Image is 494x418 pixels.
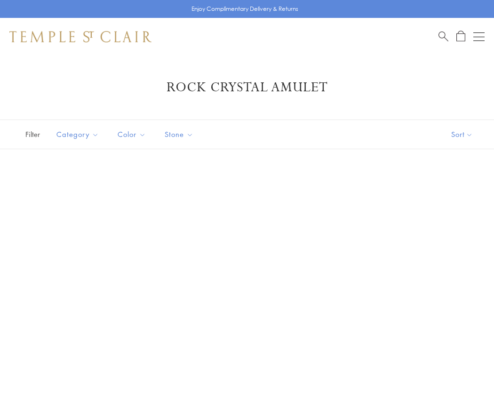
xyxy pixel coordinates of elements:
[160,129,200,140] span: Stone
[49,124,106,145] button: Category
[473,31,485,42] button: Open navigation
[9,31,151,42] img: Temple St. Clair
[158,124,200,145] button: Stone
[113,129,153,140] span: Color
[52,129,106,140] span: Category
[111,124,153,145] button: Color
[430,120,494,149] button: Show sort by
[24,79,470,96] h1: Rock Crystal Amulet
[456,31,465,42] a: Open Shopping Bag
[191,4,298,14] p: Enjoy Complimentary Delivery & Returns
[438,31,448,42] a: Search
